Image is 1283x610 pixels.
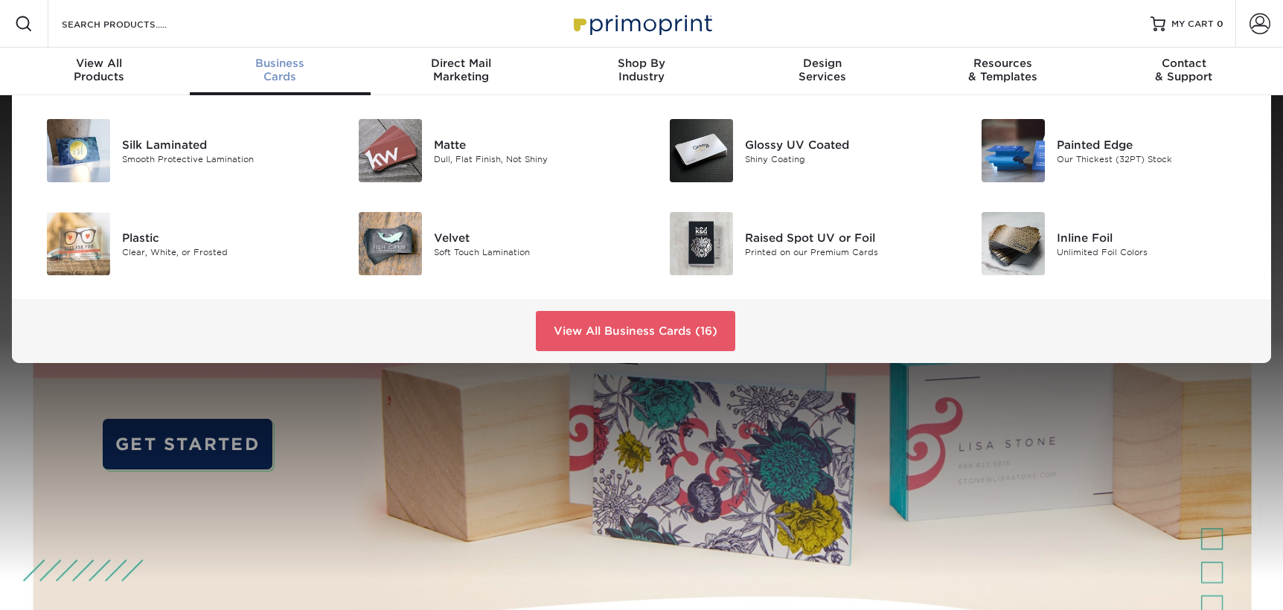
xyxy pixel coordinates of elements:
img: Velvet Business Cards [359,212,422,275]
div: Industry [551,57,732,83]
div: Inline Foil [1057,229,1253,245]
img: Silk Laminated Business Cards [47,119,110,182]
a: Silk Laminated Business Cards Silk Laminated Smooth Protective Lamination [30,113,319,188]
img: Raised Spot UV or Foil Business Cards [670,212,733,275]
div: Shiny Coating [745,152,941,165]
img: Matte Business Cards [359,119,422,182]
a: Inline Foil Business Cards Inline Foil Unlimited Foil Colors [964,206,1254,281]
a: Plastic Business Cards Plastic Clear, White, or Frosted [30,206,319,281]
div: Cards [190,57,371,83]
div: Painted Edge [1057,136,1253,152]
span: Contact [1093,57,1274,70]
div: Velvet [434,229,630,245]
img: Glossy UV Coated Business Cards [670,119,733,182]
div: Raised Spot UV or Foil [745,229,941,245]
div: Soft Touch Lamination [434,245,630,258]
div: Clear, White, or Frosted [122,245,319,258]
img: Inline Foil Business Cards [982,212,1045,275]
span: Resources [912,57,1093,70]
a: Glossy UV Coated Business Cards Glossy UV Coated Shiny Coating [653,113,942,188]
a: View AllProducts [9,48,190,95]
span: Shop By [551,57,732,70]
div: Dull, Flat Finish, Not Shiny [434,152,630,165]
div: & Templates [912,57,1093,83]
div: Matte [434,136,630,152]
img: Plastic Business Cards [47,212,110,275]
input: SEARCH PRODUCTS..... [60,15,205,33]
a: Matte Business Cards Matte Dull, Flat Finish, Not Shiny [342,113,631,188]
div: Products [9,57,190,83]
a: DesignServices [732,48,912,95]
span: View All [9,57,190,70]
span: Direct Mail [371,57,551,70]
a: BusinessCards [190,48,371,95]
div: Silk Laminated [122,136,319,152]
a: Direct MailMarketing [371,48,551,95]
div: Glossy UV Coated [745,136,941,152]
a: View All Business Cards (16) [536,311,735,351]
a: Resources& Templates [912,48,1093,95]
span: MY CART [1171,18,1214,30]
div: & Support [1093,57,1274,83]
span: Design [732,57,912,70]
div: Marketing [371,57,551,83]
div: Our Thickest (32PT) Stock [1057,152,1253,165]
div: Services [732,57,912,83]
a: Raised Spot UV or Foil Business Cards Raised Spot UV or Foil Printed on our Premium Cards [653,206,942,281]
a: Contact& Support [1093,48,1274,95]
img: Primoprint [567,7,716,39]
img: Painted Edge Business Cards [982,119,1045,182]
a: Shop ByIndustry [551,48,732,95]
div: Unlimited Foil Colors [1057,245,1253,258]
div: Printed on our Premium Cards [745,245,941,258]
a: Velvet Business Cards Velvet Soft Touch Lamination [342,206,631,281]
a: Painted Edge Business Cards Painted Edge Our Thickest (32PT) Stock [964,113,1254,188]
div: Smooth Protective Lamination [122,152,319,165]
div: Plastic [122,229,319,245]
span: 0 [1217,19,1223,29]
span: Business [190,57,371,70]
